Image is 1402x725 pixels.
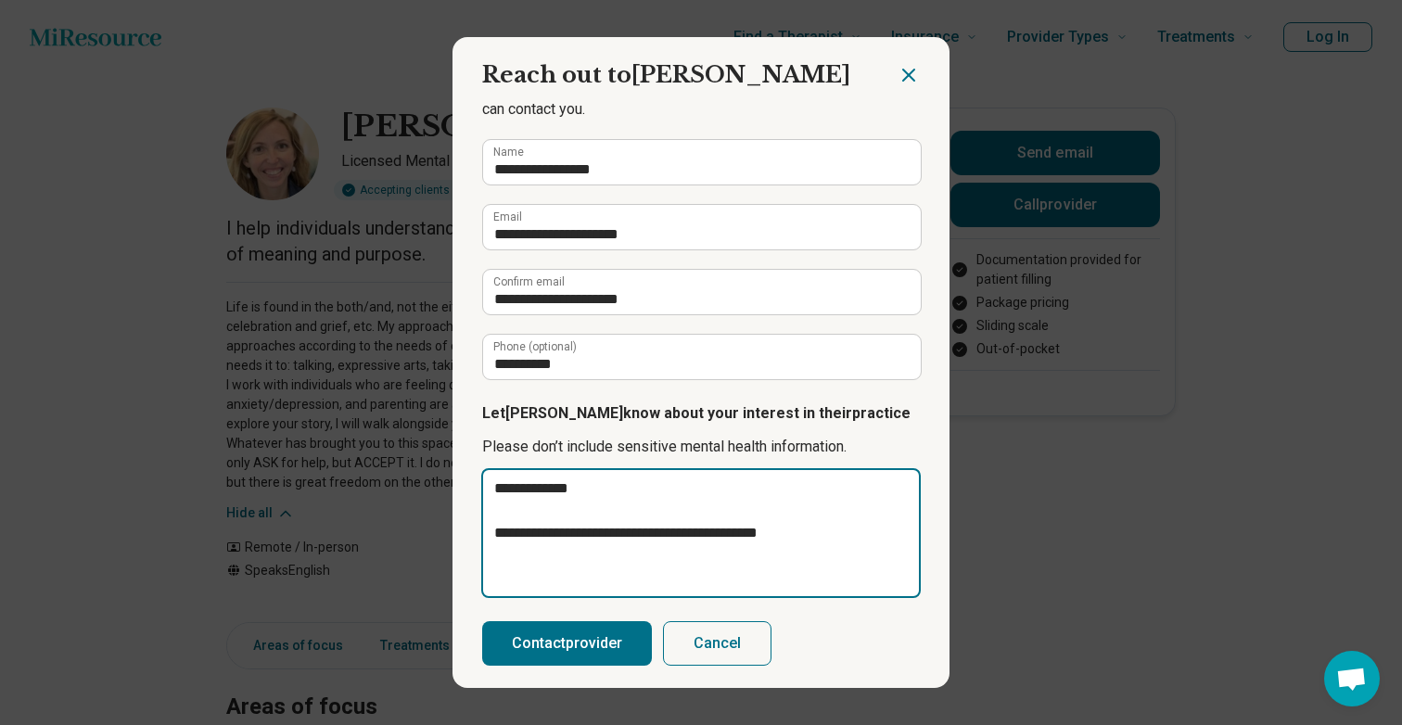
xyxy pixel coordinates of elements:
button: Close dialog [898,64,920,86]
p: Please don’t include sensitive mental health information. [482,436,920,458]
label: Email [493,211,522,223]
span: Reach out to [PERSON_NAME] [482,61,850,88]
p: Let [PERSON_NAME] know about your interest in their practice [482,402,920,425]
div: Open chat [1324,651,1380,706]
label: Name [493,146,524,158]
p: This information will only be shared with [PERSON_NAME] so they can contact you. [482,76,920,121]
label: Phone (optional) [493,341,577,352]
label: Confirm email [493,276,565,287]
button: Contactprovider [482,621,652,666]
button: Cancel [663,621,771,666]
